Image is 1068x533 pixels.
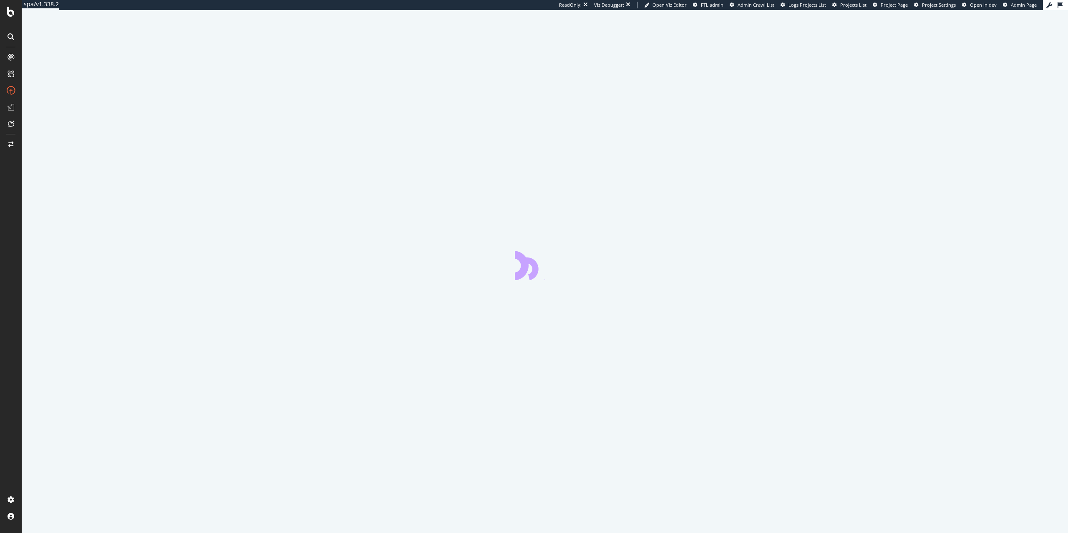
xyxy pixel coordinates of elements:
[970,2,997,8] span: Open in dev
[1003,2,1037,8] a: Admin Page
[922,2,956,8] span: Project Settings
[788,2,826,8] span: Logs Projects List
[914,2,956,8] a: Project Settings
[693,2,723,8] a: FTL admin
[873,2,908,8] a: Project Page
[730,2,774,8] a: Admin Crawl List
[738,2,774,8] span: Admin Crawl List
[962,2,997,8] a: Open in dev
[515,250,575,280] div: animation
[701,2,723,8] span: FTL admin
[1011,2,1037,8] span: Admin Page
[652,2,687,8] span: Open Viz Editor
[840,2,866,8] span: Projects List
[644,2,687,8] a: Open Viz Editor
[781,2,826,8] a: Logs Projects List
[832,2,866,8] a: Projects List
[881,2,908,8] span: Project Page
[559,2,582,8] div: ReadOnly:
[594,2,624,8] div: Viz Debugger:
